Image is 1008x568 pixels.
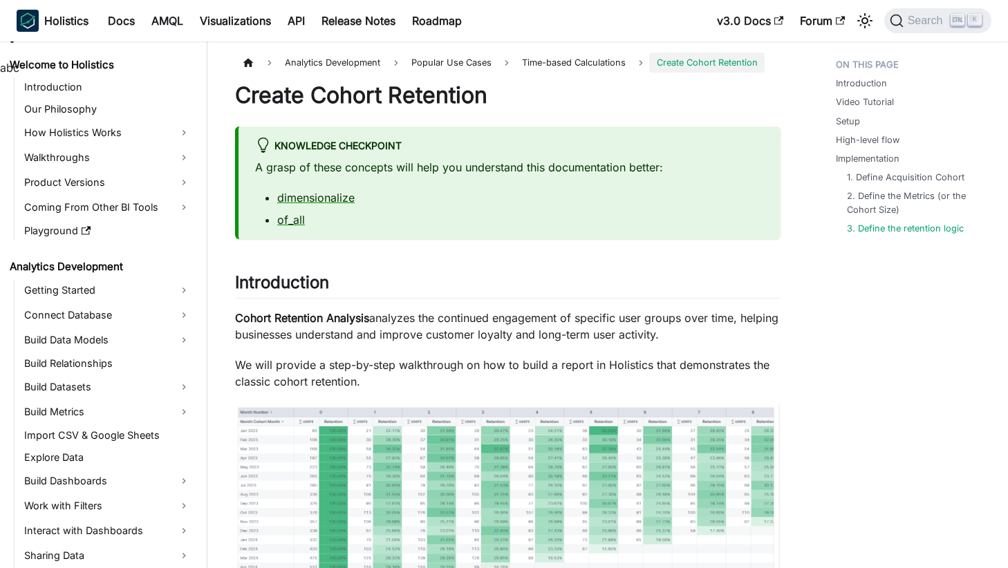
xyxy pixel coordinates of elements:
[20,470,195,492] a: Build Dashboards
[313,10,404,32] a: Release Notes
[20,545,195,567] a: Sharing Data
[20,196,195,218] a: Coming From Other BI Tools
[17,10,39,32] img: Holistics
[235,53,261,73] a: Home page
[278,53,387,73] span: Analytics Development
[235,311,369,325] strong: Cohort Retention Analysis
[836,95,894,108] a: Video Tutorial
[255,159,764,176] p: A grasp of these concepts will help you understand this documentation better:
[404,53,498,73] span: Popular Use Cases
[20,495,195,517] a: Work with Filters
[277,191,355,205] a: dimensionalize
[836,77,887,90] a: Introduction
[20,426,195,445] a: Import CSV & Google Sheets
[20,329,195,351] a: Build Data Models
[847,222,964,235] a: 3. Define the retention logic
[20,520,195,542] a: Interact with Dashboards
[20,376,195,398] a: Build Datasets
[235,272,781,299] h2: Introduction
[20,354,195,373] a: Build Relationships
[255,138,764,155] div: Knowledge Checkpoint
[847,189,981,216] a: 2. Define the Metrics (or the Cohort Size)
[404,10,470,32] a: Roadmap
[192,10,279,32] a: Visualizations
[20,279,195,301] a: Getting Started
[20,304,195,326] a: Connect Database
[20,77,195,97] a: Introduction
[792,10,853,32] a: Forum
[44,12,88,29] b: Holistics
[884,8,991,33] button: Search (Ctrl+K)
[854,10,876,32] button: Switch between dark and light mode (currently light mode)
[20,100,195,119] a: Our Philosophy
[709,10,792,32] a: v3.0 Docs
[277,213,305,227] a: of_all
[968,14,982,26] kbd: K
[235,357,781,390] p: We will provide a step-by-step walkthrough on how to build a report in Holistics that demonstrate...
[515,53,633,73] span: Time-based Calculations
[649,53,764,73] span: Create Cohort Retention
[235,82,781,109] h1: Create Cohort Retention
[20,401,195,423] a: Build Metrics
[20,146,195,169] a: Walkthroughs
[20,448,195,467] a: Explore Data
[100,10,143,32] a: Docs
[836,115,860,128] a: Setup
[904,15,951,27] span: Search
[143,10,192,32] a: AMQL
[6,257,195,276] a: Analytics Development
[20,171,195,193] a: Product Versions
[6,55,195,75] a: Welcome to Holistics
[836,133,899,146] a: High-level flow
[17,10,88,32] a: HolisticsHolistics
[235,310,781,343] p: analyzes the continued engagement of specific user groups over time, helping businesses understan...
[847,171,964,184] a: 1. Define Acquisition Cohort
[20,221,195,240] a: Playground
[279,10,313,32] a: API
[20,122,195,144] a: How Holistics Works
[235,53,781,73] nav: Breadcrumbs
[836,152,899,165] a: Implementation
